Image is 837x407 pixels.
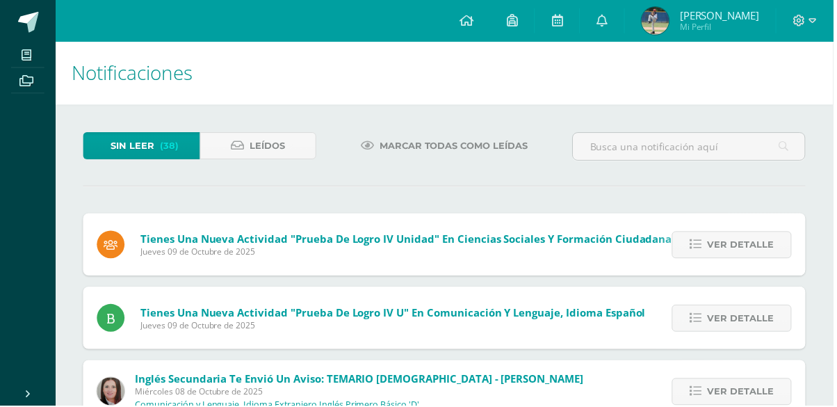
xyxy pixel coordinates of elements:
[141,321,649,333] span: Jueves 09 de Octubre de 2025
[141,307,649,321] span: Tienes una nueva actividad "Prueba de logro IV U" En Comunicación y Lenguaje, Idioma Español
[97,379,125,407] img: 8af0450cf43d44e38c4a1497329761f3.png
[83,133,201,160] a: Sin leer(38)
[141,247,779,259] span: Jueves 09 de Octubre de 2025
[710,381,777,406] span: Ver detalle
[72,60,193,86] span: Notificaciones
[161,134,179,159] span: (38)
[111,134,155,159] span: Sin leer
[644,7,672,35] img: ccc140685db00e70f2706f9af0124b92.png
[136,374,586,388] span: Inglés Secundaria te envió un aviso: TEMARIO [DEMOGRAPHIC_DATA] - [PERSON_NAME]
[251,134,286,159] span: Leídos
[576,134,808,161] input: Busca una notificación aquí
[345,133,547,160] a: Marcar todas como leídas
[201,133,318,160] a: Leídos
[136,388,586,399] span: Miércoles 08 de Octubre de 2025
[381,134,530,159] span: Marcar todas como leídas
[683,8,763,22] span: [PERSON_NAME]
[141,233,779,247] span: Tienes una nueva actividad "Prueba de Logro IV Unidad" En Ciencias Sociales y Formación Ciudadana...
[683,21,763,33] span: Mi Perfil
[710,307,777,333] span: Ver detalle
[710,233,777,259] span: Ver detalle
